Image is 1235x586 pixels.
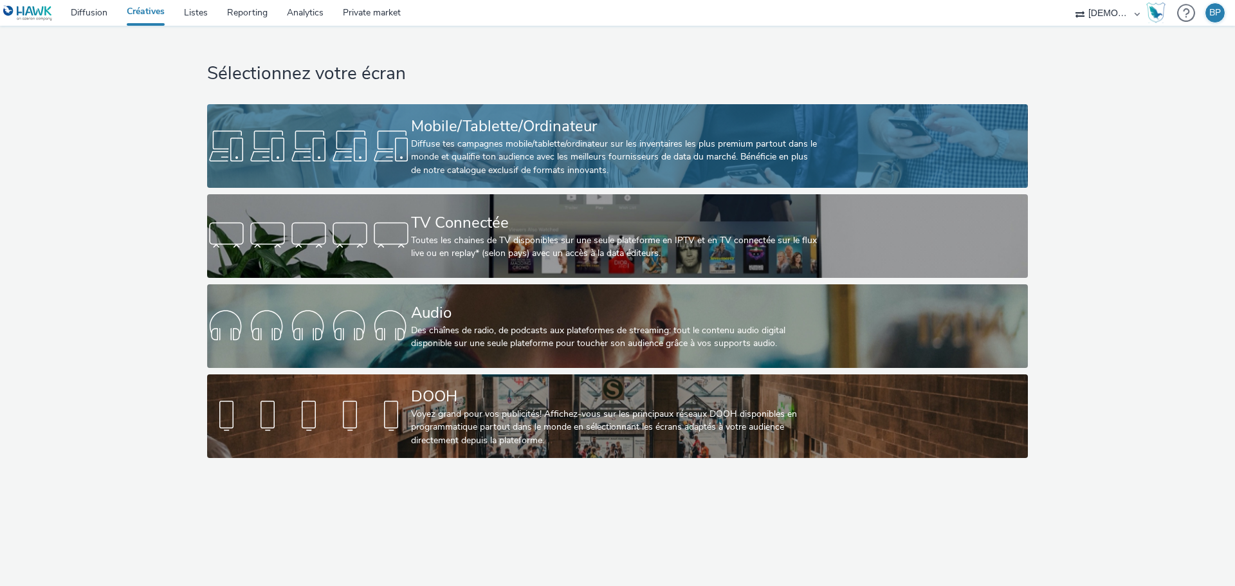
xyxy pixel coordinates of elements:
div: TV Connectée [411,212,819,234]
div: Voyez grand pour vos publicités! Affichez-vous sur les principaux réseaux DOOH disponibles en pro... [411,408,819,447]
div: Des chaînes de radio, de podcasts aux plateformes de streaming: tout le contenu audio digital dis... [411,324,819,351]
a: Hawk Academy [1146,3,1171,23]
div: BP [1209,3,1221,23]
img: undefined Logo [3,5,53,21]
a: TV ConnectéeToutes les chaines de TV disponibles sur une seule plateforme en IPTV et en TV connec... [207,194,1027,278]
div: Diffuse tes campagnes mobile/tablette/ordinateur sur les inventaires les plus premium partout dan... [411,138,819,177]
h1: Sélectionnez votre écran [207,62,1027,86]
div: Mobile/Tablette/Ordinateur [411,115,819,138]
div: Audio [411,302,819,324]
a: DOOHVoyez grand pour vos publicités! Affichez-vous sur les principaux réseaux DOOH disponibles en... [207,374,1027,458]
a: Mobile/Tablette/OrdinateurDiffuse tes campagnes mobile/tablette/ordinateur sur les inventaires le... [207,104,1027,188]
a: AudioDes chaînes de radio, de podcasts aux plateformes de streaming: tout le contenu audio digita... [207,284,1027,368]
img: Hawk Academy [1146,3,1166,23]
div: Toutes les chaines de TV disponibles sur une seule plateforme en IPTV et en TV connectée sur le f... [411,234,819,261]
div: DOOH [411,385,819,408]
